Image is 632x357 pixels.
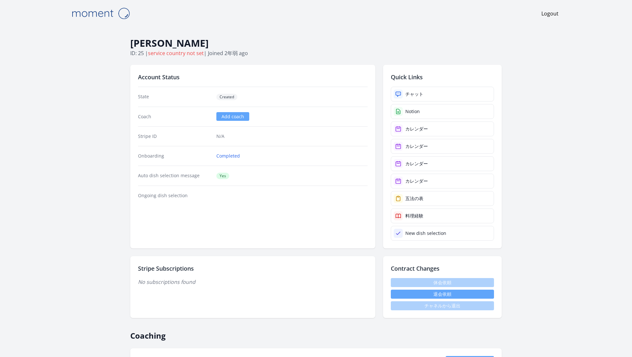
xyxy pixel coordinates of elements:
span: service country not set [148,50,204,57]
dt: Auto dish selection message [138,172,211,179]
span: Yes [216,173,229,179]
a: Completed [216,153,240,159]
p: No subscriptions found [138,278,368,286]
a: カレンダー [391,156,494,171]
div: カレンダー [405,160,428,167]
dt: Ongoing dish selection [138,192,211,199]
h2: Account Status [138,72,368,82]
a: カレンダー [391,121,494,136]
button: 退会依頼 [391,290,494,299]
dt: Stripe ID [138,133,211,140]
span: Created [216,94,237,100]
h2: Stripe Subscriptions [138,264,368,273]
h2: Quick Links [391,72,494,82]
a: Logout [541,10,558,17]
div: New dish selection [405,230,446,236]
div: カレンダー [405,178,428,184]
a: カレンダー [391,174,494,188]
div: 五法の表 [405,195,423,202]
span: 休会依頼 [391,278,494,287]
div: 料理経験 [405,213,423,219]
a: Notion [391,104,494,119]
a: カレンダー [391,139,494,154]
h2: Coaching [130,326,502,341]
a: New dish selection [391,226,494,241]
h2: Contract Changes [391,264,494,273]
span: チャネルから退出 [391,301,494,310]
dt: Onboarding [138,153,211,159]
div: Notion [405,108,420,115]
div: カレンダー [405,126,428,132]
div: カレンダー [405,143,428,150]
p: N/A [216,133,368,140]
dt: Coach [138,113,211,120]
h1: [PERSON_NAME] [130,37,502,49]
a: 料理経験 [391,208,494,223]
a: Add coach [216,112,249,121]
img: Moment [68,5,133,22]
div: チャット [405,91,423,97]
dt: State [138,93,211,100]
p: ID: 25 | | Joined 2年弱 ago [130,49,502,57]
a: 五法の表 [391,191,494,206]
a: チャット [391,87,494,101]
